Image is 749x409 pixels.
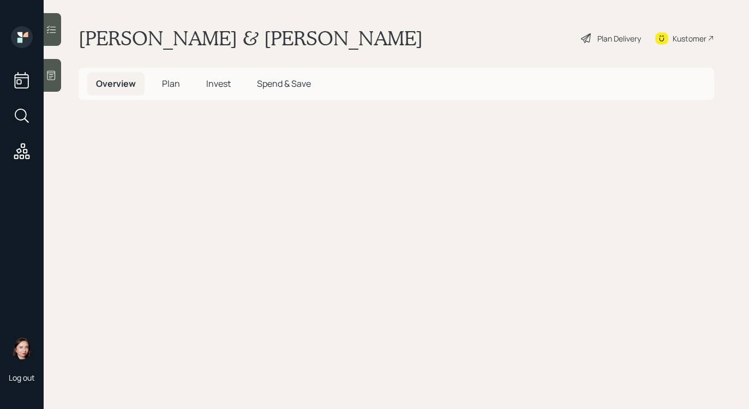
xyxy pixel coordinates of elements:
span: Invest [206,78,231,90]
span: Spend & Save [257,78,311,90]
img: aleksandra-headshot.png [11,337,33,359]
div: Kustomer [673,33,706,44]
div: Log out [9,372,35,383]
span: Plan [162,78,180,90]
div: Plan Delivery [597,33,641,44]
span: Overview [96,78,136,90]
h1: [PERSON_NAME] & [PERSON_NAME] [79,26,423,50]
